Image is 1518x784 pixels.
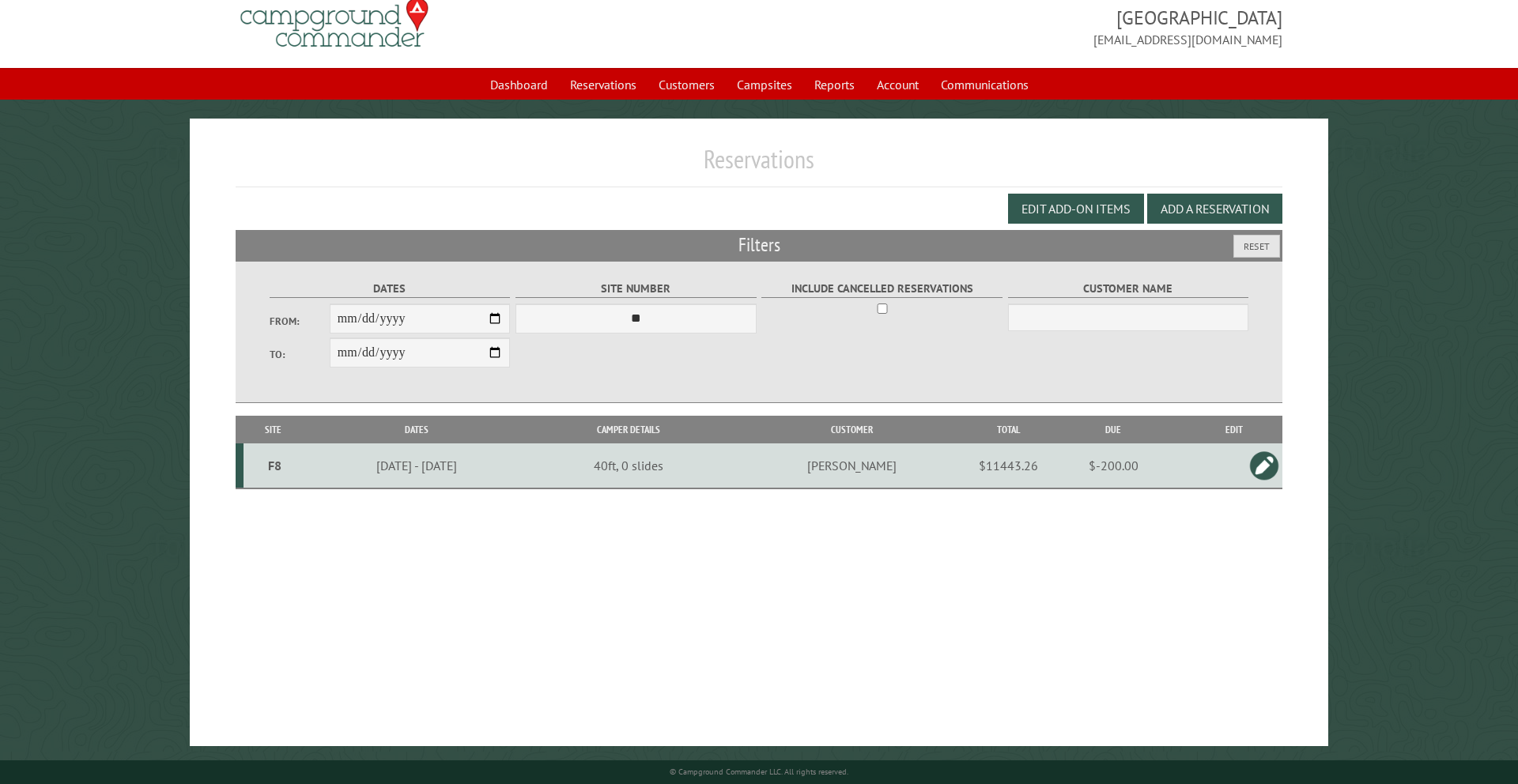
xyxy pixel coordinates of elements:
[530,416,727,443] th: Camper Details
[270,347,330,362] label: To:
[1040,416,1185,443] th: Due
[727,416,976,443] th: Customer
[1040,443,1185,488] td: $-200.00
[244,416,304,443] th: Site
[1008,280,1249,298] label: Customer Name
[1186,416,1283,443] th: Edit
[1147,194,1282,224] button: Add a Reservation
[976,416,1040,443] th: Total
[515,280,757,298] label: Site Number
[306,458,527,473] div: [DATE] - [DATE]
[530,443,727,488] td: 40ft, 0 slides
[727,70,802,100] a: Campsites
[759,5,1282,49] span: [GEOGRAPHIC_DATA] [EMAIL_ADDRESS][DOMAIN_NAME]
[236,230,1283,260] h2: Filters
[481,70,557,100] a: Dashboard
[805,70,864,100] a: Reports
[976,443,1040,488] td: $11443.26
[270,280,511,298] label: Dates
[561,70,646,100] a: Reservations
[236,144,1283,187] h1: Reservations
[1233,235,1280,258] button: Reset
[670,767,848,777] small: © Campground Commander LLC. All rights reserved.
[761,280,1003,298] label: Include Cancelled Reservations
[649,70,724,100] a: Customers
[250,458,301,473] div: F8
[270,314,330,329] label: From:
[1008,194,1144,224] button: Edit Add-on Items
[303,416,530,443] th: Dates
[867,70,928,100] a: Account
[727,443,976,488] td: [PERSON_NAME]
[931,70,1038,100] a: Communications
